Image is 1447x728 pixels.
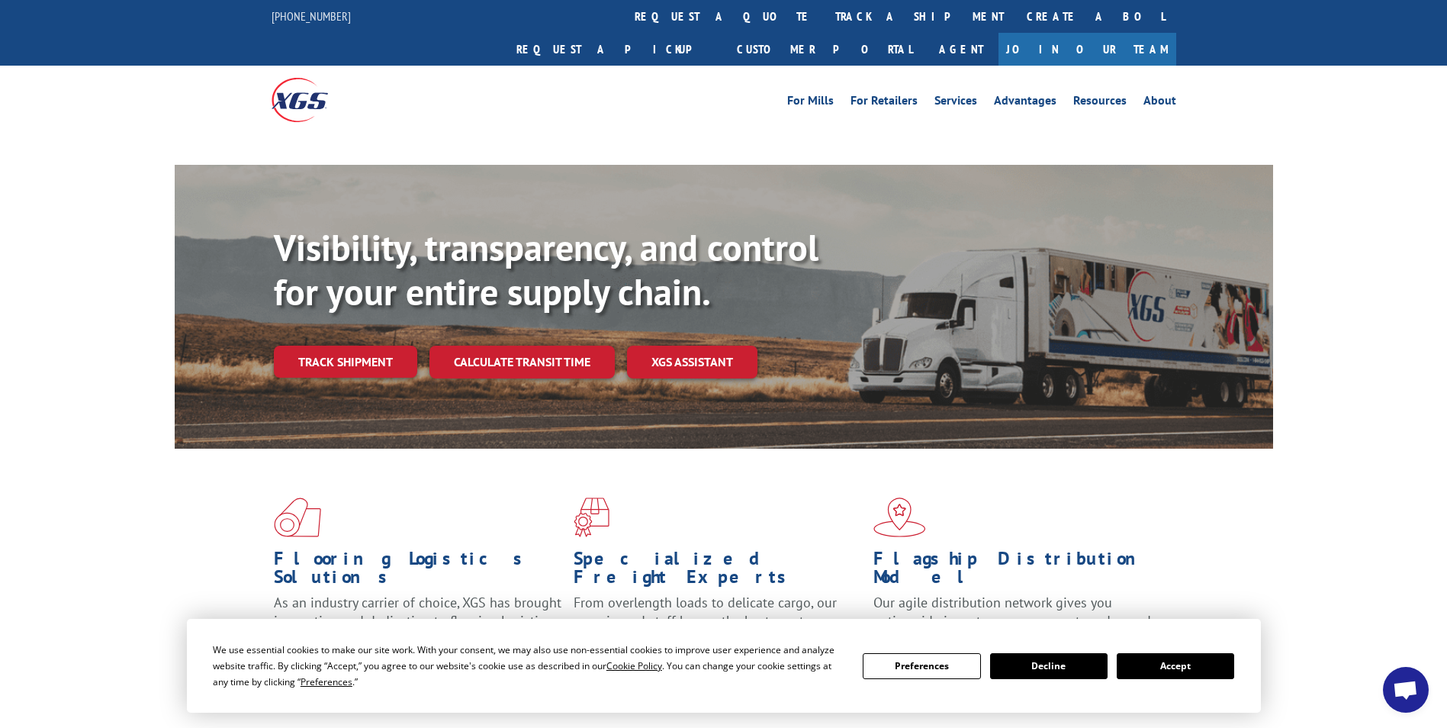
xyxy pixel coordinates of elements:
[606,659,662,672] span: Cookie Policy
[863,653,980,679] button: Preferences
[627,346,757,378] a: XGS ASSISTANT
[274,549,562,594] h1: Flooring Logistics Solutions
[574,594,862,662] p: From overlength loads to delicate cargo, our experienced staff knows the best way to move your fr...
[1117,653,1234,679] button: Accept
[990,653,1108,679] button: Decline
[924,33,998,66] a: Agent
[274,224,818,315] b: Visibility, transparency, and control for your entire supply chain.
[725,33,924,66] a: Customer Portal
[274,594,561,648] span: As an industry carrier of choice, XGS has brought innovation and dedication to flooring logistics...
[505,33,725,66] a: Request a pickup
[274,498,321,537] img: xgs-icon-total-supply-chain-intelligence-red
[574,498,609,537] img: xgs-icon-focused-on-flooring-red
[574,549,862,594] h1: Specialized Freight Experts
[1143,95,1176,111] a: About
[873,549,1162,594] h1: Flagship Distribution Model
[934,95,977,111] a: Services
[187,619,1261,713] div: Cookie Consent Prompt
[994,95,1056,111] a: Advantages
[873,498,926,537] img: xgs-icon-flagship-distribution-model-red
[1073,95,1127,111] a: Resources
[429,346,615,378] a: Calculate transit time
[851,95,918,111] a: For Retailers
[998,33,1176,66] a: Join Our Team
[274,346,417,378] a: Track shipment
[1383,667,1429,713] div: Open chat
[272,8,351,24] a: [PHONE_NUMBER]
[873,594,1154,630] span: Our agile distribution network gives you nationwide inventory management on demand.
[301,675,352,688] span: Preferences
[787,95,834,111] a: For Mills
[213,642,844,690] div: We use essential cookies to make our site work. With your consent, we may also use non-essential ...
